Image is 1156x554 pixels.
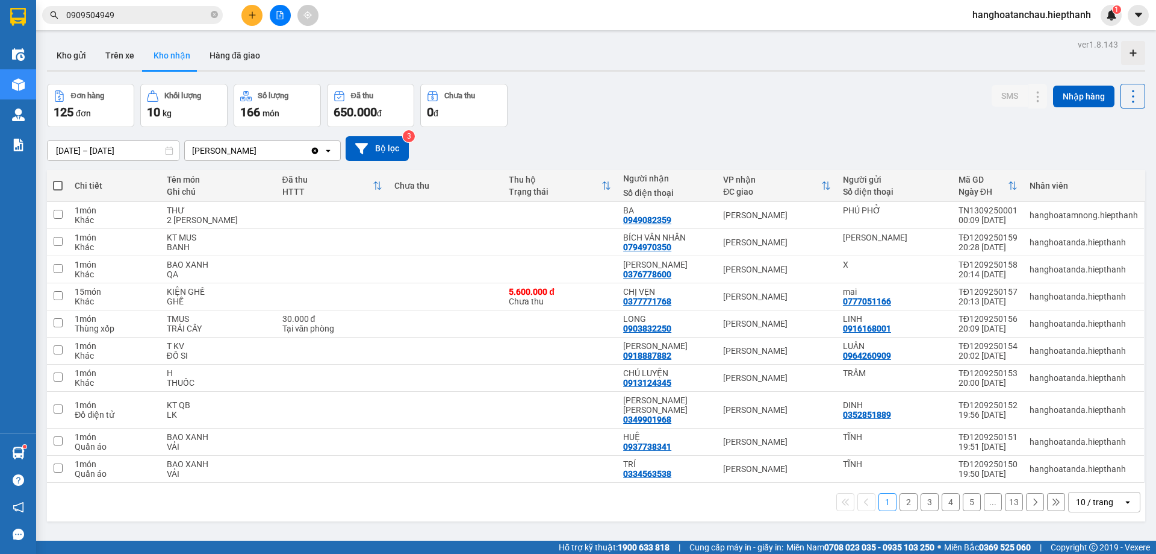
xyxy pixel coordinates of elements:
[167,341,270,351] div: T KV
[167,410,270,420] div: LK
[843,206,946,215] div: PHÚ PHỞ
[843,400,946,410] div: DINH
[75,233,154,242] div: 1 món
[47,84,134,127] button: Đơn hàng125đơn
[75,324,154,333] div: Thùng xốp
[263,109,279,118] span: món
[1078,38,1118,51] div: ver 1.8.143
[1113,5,1121,14] sup: 1
[282,314,383,324] div: 30.000 đ
[167,351,270,360] div: ĐỒ SI
[167,378,270,388] div: THUỐC
[843,432,946,442] div: TĨNH
[959,459,1018,469] div: TĐ1209250150
[623,415,671,424] div: 0349901968
[959,187,1008,197] div: Ngày ĐH
[13,529,24,540] span: message
[959,314,1018,324] div: TĐ1209250156
[75,459,154,469] div: 1 món
[843,297,891,306] div: 0777051166
[1040,541,1042,554] span: |
[723,437,831,447] div: [PERSON_NAME]
[723,464,831,474] div: [PERSON_NAME]
[959,242,1018,252] div: 20:28 [DATE]
[1128,5,1149,26] button: caret-down
[959,351,1018,360] div: 20:02 [DATE]
[623,324,671,333] div: 0903832250
[959,287,1018,297] div: TĐ1209250157
[167,324,270,333] div: TRÁI CÂY
[843,410,891,420] div: 0352851889
[723,265,831,274] div: [PERSON_NAME]
[979,543,1031,552] strong: 0369 525 060
[959,324,1018,333] div: 20:09 [DATE]
[843,314,946,324] div: LINH
[433,109,438,118] span: đ
[1030,292,1138,301] div: hanghoatanda.hiepthanh
[689,541,783,554] span: Cung cấp máy in - giấy in:
[723,187,821,197] div: ĐC giao
[843,233,946,242] div: BICH VÂN
[1030,346,1138,356] div: hanghoatanda.hiepthanh
[144,41,200,70] button: Kho nhận
[1030,464,1138,474] div: hanghoatanda.hiepthanh
[211,10,218,21] span: close-circle
[959,400,1018,410] div: TĐ1209250152
[258,145,259,157] input: Selected Tân Châu.
[310,146,320,156] svg: Clear value
[75,341,154,351] div: 1 món
[623,314,711,324] div: LONG
[959,469,1018,479] div: 19:50 [DATE]
[327,84,414,127] button: Đã thu650.000đ
[878,493,897,511] button: 1
[334,105,377,119] span: 650.000
[1030,210,1138,220] div: hanghoatamnong.hiepthanh
[167,297,270,306] div: GHẾ
[623,469,671,479] div: 0334563538
[623,269,671,279] div: 0376778600
[623,206,711,215] div: BA
[1123,497,1133,507] svg: open
[723,405,831,415] div: [PERSON_NAME]
[240,105,260,119] span: 166
[1030,265,1138,274] div: hanghoatanda.hiepthanh
[843,368,946,378] div: TRÂM
[679,541,680,554] span: |
[959,297,1018,306] div: 20:13 [DATE]
[75,269,154,279] div: Khác
[96,41,144,70] button: Trên xe
[403,130,415,142] sup: 3
[167,368,270,378] div: H
[75,181,154,190] div: Chi tiết
[377,109,382,118] span: đ
[1121,41,1145,65] div: Tạo kho hàng mới
[167,432,270,442] div: BAO XANH
[258,92,288,100] div: Số lượng
[211,11,218,18] span: close-circle
[54,105,73,119] span: 125
[984,493,1002,511] button: ...
[843,187,946,197] div: Số điện thoại
[12,109,25,121] img: warehouse-icon
[959,368,1018,378] div: TĐ1209250153
[282,324,383,333] div: Tại văn phòng
[1030,319,1138,329] div: hanghoatanda.hiepthanh
[47,41,96,70] button: Kho gửi
[959,410,1018,420] div: 19:56 [DATE]
[167,442,270,452] div: VẢI
[1053,86,1114,107] button: Nhập hàng
[75,442,154,452] div: Quần áo
[394,181,497,190] div: Chưa thu
[921,493,939,511] button: 3
[48,141,179,160] input: Select a date range.
[900,493,918,511] button: 2
[1133,10,1144,20] span: caret-down
[618,543,670,552] strong: 1900 633 818
[167,215,270,225] div: 2 TRIỆU KO THU
[623,459,711,469] div: TRÍ
[1089,543,1098,552] span: copyright
[75,260,154,269] div: 1 món
[963,493,981,511] button: 5
[276,170,389,202] th: Toggle SortBy
[509,287,611,306] div: Chưa thu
